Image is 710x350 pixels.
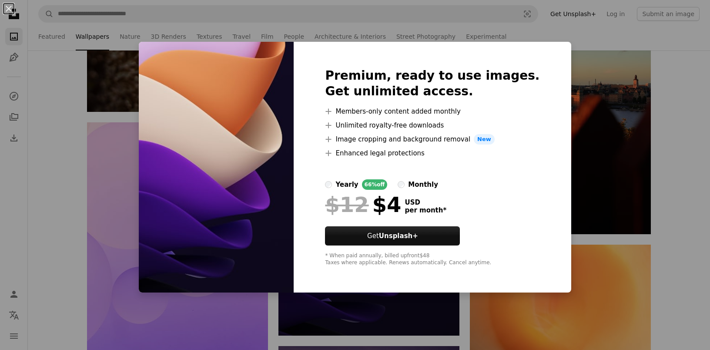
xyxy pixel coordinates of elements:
[379,232,418,240] strong: Unsplash+
[325,120,539,131] li: Unlimited royalty-free downloads
[325,193,401,216] div: $4
[398,181,405,188] input: monthly
[325,106,539,117] li: Members-only content added monthly
[325,134,539,145] li: Image cropping and background removal
[405,199,446,206] span: USD
[408,179,438,190] div: monthly
[325,193,368,216] span: $12
[362,179,388,190] div: 66% off
[325,181,332,188] input: yearly66%off
[335,179,358,190] div: yearly
[474,134,495,145] span: New
[325,148,539,158] li: Enhanced legal protections
[405,206,446,214] span: per month *
[325,68,539,99] h2: Premium, ready to use images. Get unlimited access.
[325,252,539,266] div: * When paid annually, billed upfront $48 Taxes where applicable. Renews automatically. Cancel any...
[139,42,294,293] img: premium_photo-1669805532070-ed656aafd2f9
[325,226,460,246] button: GetUnsplash+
